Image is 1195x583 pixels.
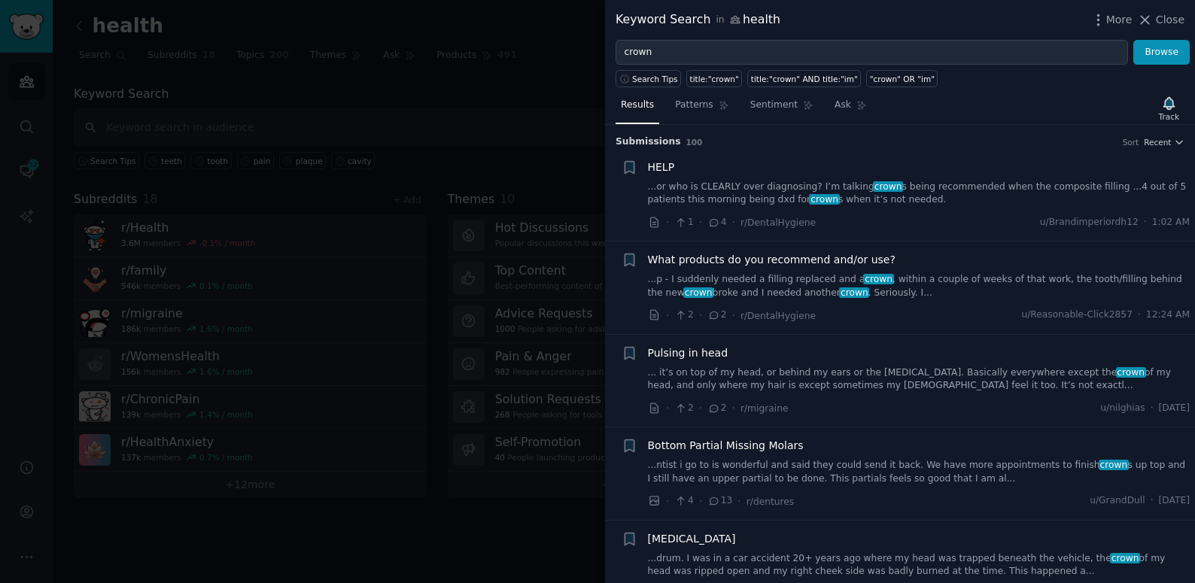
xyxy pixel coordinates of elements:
span: 4 [707,216,726,229]
div: title:"crown" AND title:"im" [751,74,858,84]
span: · [732,400,735,416]
span: u/GrandDull [1090,494,1145,508]
span: u/nilghias [1100,402,1145,415]
span: crown [1116,367,1146,378]
a: ... it’s on top of my head, or behind my ears or the [MEDICAL_DATA]. Basically everywhere except ... [648,366,1190,393]
span: 2 [674,402,693,415]
div: Keyword Search health [616,11,780,29]
span: 1:02 AM [1152,216,1190,229]
span: Recent [1144,137,1171,147]
span: Results [621,99,654,112]
span: · [1138,308,1141,322]
a: HELP [648,159,675,175]
span: Ask [835,99,851,112]
span: · [666,308,669,323]
a: Ask [829,93,872,124]
a: ...or who is CLEARLY over diagnosing? I’m talkingcrowns being recommended when the composite fill... [648,181,1190,207]
span: u/Reasonable-Click2857 [1021,308,1133,322]
div: Sort [1123,137,1139,147]
a: Pulsing in head [648,345,728,361]
span: Search Tips [632,74,678,84]
a: Patterns [670,93,734,124]
span: r/dentures [746,496,795,507]
span: Patterns [675,99,713,112]
span: 2 [674,308,693,322]
span: · [737,493,740,509]
span: [DATE] [1159,402,1190,415]
a: title:"crown" [686,70,742,87]
a: [MEDICAL_DATA] [648,531,736,547]
span: 12:24 AM [1146,308,1190,322]
div: title:"crown" [690,74,739,84]
span: · [666,493,669,509]
span: crown [873,181,903,192]
span: crown [1099,460,1129,470]
span: r/DentalHygiene [740,217,816,228]
span: crown [809,194,839,205]
div: "crown" OR "im" [870,74,935,84]
a: ...ntist i go to is wonderful and said they could send it back. We have more appointments to fini... [648,459,1190,485]
span: u/Brandimperiordh12 [1040,216,1139,229]
span: r/migraine [740,403,789,414]
span: · [666,400,669,416]
span: · [699,400,702,416]
input: Try a keyword related to your business [616,40,1128,65]
span: crown [1110,553,1140,563]
button: Track [1154,93,1184,124]
a: ...drum. I was in a car accident 20+ years ago where my head was trapped beneath the vehicle, the... [648,552,1190,578]
span: 2 [707,402,726,415]
button: More [1090,12,1133,28]
button: Close [1137,12,1184,28]
span: 4 [674,494,693,508]
button: Recent [1144,137,1184,147]
span: More [1106,12,1133,28]
span: 100 [686,138,703,147]
span: Sentiment [750,99,798,112]
span: · [699,493,702,509]
a: title:"crown" AND title:"im" [747,70,861,87]
span: [DATE] [1159,494,1190,508]
a: Bottom Partial Missing Molars [648,438,804,454]
span: · [1144,216,1147,229]
span: · [666,214,669,230]
span: r/DentalHygiene [740,311,816,321]
a: "crown" OR "im" [866,70,938,87]
div: Track [1159,111,1179,122]
a: Sentiment [745,93,819,124]
span: crown [863,274,893,284]
button: Search Tips [616,70,681,87]
span: Submission s [616,135,681,149]
span: 13 [707,494,732,508]
span: · [732,214,735,230]
a: ...p - I suddenly needed a filling replaced and acrown, within a couple of weeks of that work, th... [648,273,1190,299]
a: What products do you recommend and/or use? [648,252,895,268]
span: · [1151,402,1154,415]
span: · [699,214,702,230]
span: · [1151,494,1154,508]
button: Browse [1133,40,1190,65]
span: 2 [707,308,726,322]
span: in [716,14,724,27]
a: Results [616,93,659,124]
span: crown [839,287,869,298]
span: · [732,308,735,323]
span: crown [683,287,713,298]
span: Close [1156,12,1184,28]
span: 1 [674,216,693,229]
span: · [699,308,702,323]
